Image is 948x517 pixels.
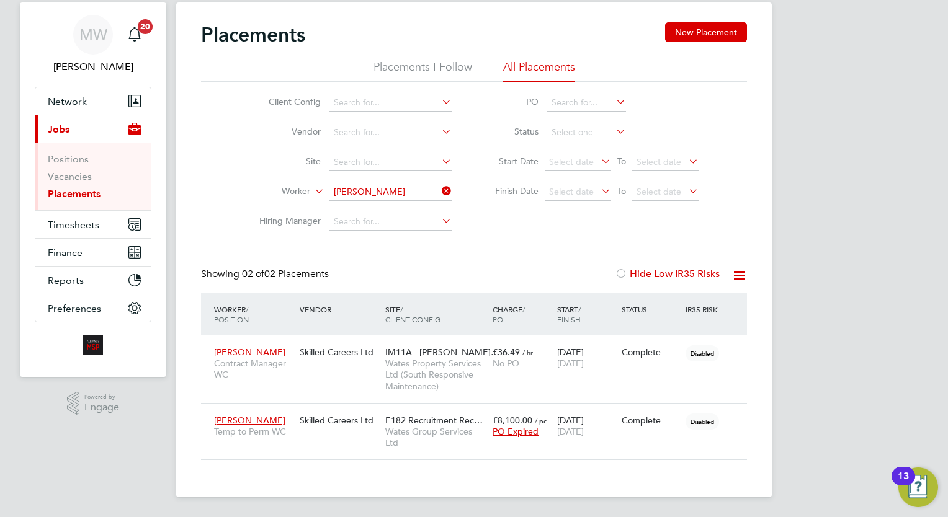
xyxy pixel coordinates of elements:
[79,27,107,43] span: MW
[483,96,539,107] label: PO
[48,153,89,165] a: Positions
[619,298,683,320] div: Status
[242,268,329,280] span: 02 Placements
[35,239,151,266] button: Finance
[35,335,151,355] a: Go to home page
[329,124,452,141] input: Search for...
[48,219,99,231] span: Timesheets
[20,2,166,377] nav: Main navigation
[373,60,472,82] li: Placements I Follow
[35,294,151,322] button: Preferences
[249,96,321,107] label: Client Config
[686,413,719,430] span: Disabled
[83,335,103,355] img: alliancemsp-logo-retina.png
[211,298,297,330] div: Worker
[214,347,285,358] span: [PERSON_NAME]
[554,409,619,443] div: [DATE]
[211,340,747,350] a: [PERSON_NAME]Contract Manager WCSkilled Careers LtdIM11A - [PERSON_NAME]…Wates Property Services ...
[242,268,264,280] span: 02 of
[493,415,532,426] span: £8,100.00
[84,392,119,402] span: Powered by
[35,267,151,294] button: Reports
[35,211,151,238] button: Timesheets
[682,298,725,320] div: IR35 Risk
[385,415,483,426] span: E182 Recruitment Rec…
[898,476,909,492] div: 13
[493,304,525,324] span: / PO
[483,156,539,167] label: Start Date
[614,153,630,169] span: To
[522,348,533,357] span: / hr
[35,143,151,210] div: Jobs
[637,156,681,167] span: Select date
[493,347,520,358] span: £36.49
[201,22,305,47] h2: Placements
[211,408,747,418] a: [PERSON_NAME]Temp to Perm WCSkilled Careers LtdE182 Recruitment Rec…Wates Group Services Ltd£8,10...
[549,156,594,167] span: Select date
[329,154,452,171] input: Search for...
[67,392,120,415] a: Powered byEngage
[201,268,331,281] div: Showing
[249,215,321,226] label: Hiring Manager
[35,115,151,143] button: Jobs
[329,183,452,201] input: Search for...
[48,95,87,107] span: Network
[637,186,681,197] span: Select date
[493,358,519,369] span: No PO
[665,22,747,42] button: New Placement
[297,298,382,320] div: Vendor
[329,213,452,231] input: Search for...
[615,268,720,280] label: Hide Low IR35 Risks
[898,467,938,507] button: Open Resource Center, 13 new notifications
[686,345,719,361] span: Disabled
[84,402,119,413] span: Engage
[249,126,321,137] label: Vendor
[214,426,293,437] span: Temp to Perm WC
[557,358,584,369] span: [DATE]
[614,183,630,199] span: To
[622,415,680,426] div: Complete
[493,426,539,437] span: PO Expired
[297,340,382,364] div: Skilled Careers Ltd
[622,347,680,358] div: Complete
[214,415,285,426] span: [PERSON_NAME]
[503,60,575,82] li: All Placements
[535,416,547,425] span: / pc
[138,19,153,34] span: 20
[249,156,321,167] label: Site
[35,15,151,74] a: MW[PERSON_NAME]
[557,426,584,437] span: [DATE]
[297,409,382,432] div: Skilled Careers Ltd
[329,94,452,112] input: Search for...
[385,426,486,448] span: Wates Group Services Ltd
[483,185,539,197] label: Finish Date
[48,247,83,258] span: Finance
[547,124,626,141] input: Select one
[214,304,249,324] span: / Position
[48,303,101,314] span: Preferences
[35,87,151,115] button: Network
[35,60,151,74] span: Megan Westlotorn
[122,15,147,55] a: 20
[385,358,486,392] span: Wates Property Services Ltd (South Responsive Maintenance)
[385,347,499,358] span: IM11A - [PERSON_NAME]…
[214,358,293,380] span: Contract Manager WC
[483,126,539,137] label: Status
[557,304,581,324] span: / Finish
[385,304,440,324] span: / Client Config
[549,186,594,197] span: Select date
[48,170,92,182] a: Vacancies
[239,185,310,198] label: Worker
[554,298,619,330] div: Start
[48,275,84,286] span: Reports
[382,298,490,330] div: Site
[48,188,101,200] a: Placements
[48,123,69,135] span: Jobs
[554,340,619,375] div: [DATE]
[490,298,554,330] div: Charge
[547,94,626,112] input: Search for...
